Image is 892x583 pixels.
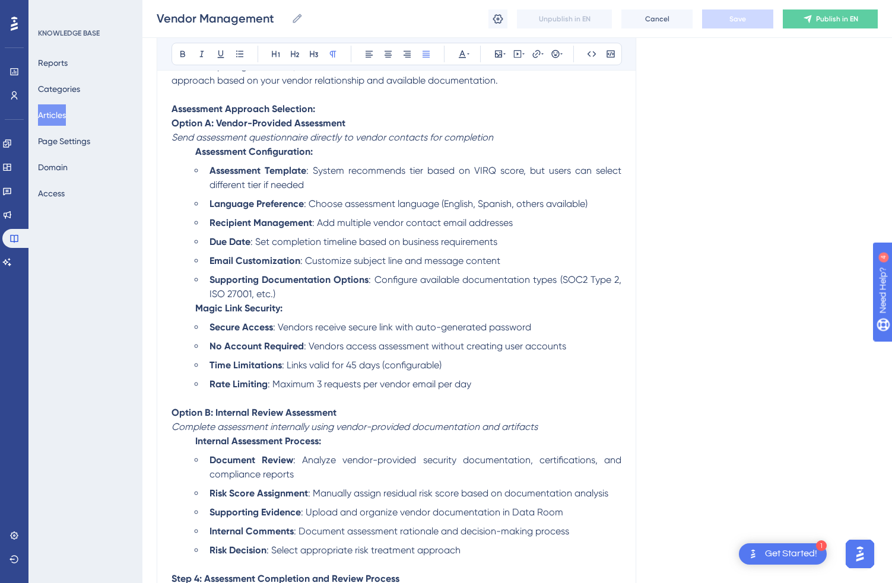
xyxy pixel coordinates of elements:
input: Article Name [157,10,287,27]
span: : Links valid for 45 days (configurable) [282,359,442,371]
strong: Risk Decision [209,544,266,556]
span: Unpublish in EN [539,14,591,24]
button: Categories [38,78,80,100]
span: : Vendors access assessment without creating user accounts [304,340,566,352]
span: : Choose assessment language (English, Spanish, others available) [304,198,588,209]
em: Send assessment questionnaire directly to vendor contacts for completion [172,132,493,143]
div: 1 [816,540,827,551]
span: Cancel [645,14,669,24]
button: Access [38,183,65,204]
iframe: UserGuiding AI Assistant Launcher [842,536,878,572]
div: KNOWLEDGE BASE [38,28,100,38]
strong: Supporting Evidence [209,506,301,518]
span: : Document assessment rationale and decision-making process [294,525,569,537]
button: Domain [38,157,68,178]
img: launcher-image-alternative-text [746,547,760,561]
button: Publish in EN [783,9,878,28]
div: Get Started! [765,547,817,560]
span: : Add multiple vendor contact email addresses [312,217,513,228]
span: : Vendors receive secure link with auto-generated password [273,321,531,333]
strong: Internal Assessment Process: [195,435,321,447]
button: Articles [38,104,66,126]
span: : Customize subject line and message content [300,255,500,266]
strong: Magic Link Security: [195,302,282,314]
strong: Time Limitations [209,359,282,371]
span: : Upload and organize vendor documentation in Data Room [301,506,563,518]
strong: Language Preference [209,198,304,209]
button: Page Settings [38,130,90,152]
span: : Configure available documentation types (SOC2 Type 2, ISO 27001, etc.) [209,274,624,300]
strong: No Account Required [209,340,304,352]
strong: Email Customization [209,255,300,266]
button: Save [702,9,773,28]
em: Complete assessment internally using vendor-provided documentation and artifacts [172,421,538,432]
button: Reports [38,52,68,74]
span: : System recommends tier based on VIRQ score, but users can select different tier if needed [209,165,624,190]
strong: Option B: Internal Review Assessment [172,407,337,418]
span: : Manually assign residual risk score based on documentation analysis [308,488,608,499]
span: : Select appropriate risk treatment approach [266,544,461,556]
div: 4 [82,6,86,15]
span: : Analyze vendor-provided security documentation, certifications, and compliance reports [209,454,624,480]
button: Unpublish in EN [517,9,612,28]
strong: Assessment Configuration: [195,146,313,157]
strong: Recipient Management [209,217,312,228]
span: Publish in EN [816,14,858,24]
div: Open Get Started! checklist, remaining modules: 1 [739,543,827,565]
strong: Rate Limiting [209,378,268,390]
strong: Document Review [209,454,293,466]
strong: Internal Comments [209,525,294,537]
span: After completing the VIRQ, initiate a new vendor risk assessment and determine the assessment app... [172,60,624,86]
button: Cancel [621,9,693,28]
span: Need Help? [28,3,74,17]
strong: Assessment Template [209,165,306,176]
strong: Assessment Approach Selection: [172,103,315,114]
strong: Option A: Vendor-Provided Assessment [172,117,345,129]
strong: Supporting Documentation Options [209,274,369,285]
strong: Risk Score Assignment [209,488,308,499]
span: : Maximum 3 requests per vendor email per day [268,378,471,390]
span: Save [729,14,746,24]
strong: Due Date [209,236,250,247]
span: : Set completion timeline based on business requirements [250,236,497,247]
strong: Secure Access [209,321,273,333]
